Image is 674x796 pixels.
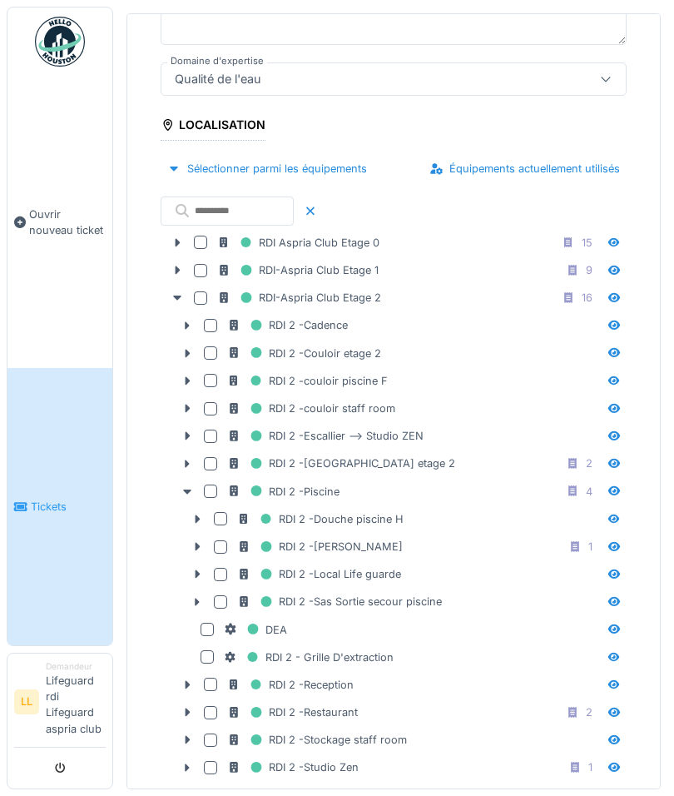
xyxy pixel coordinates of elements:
[14,660,106,748] a: LL DemandeurLifeguard rdi Lifeguard aspria club
[224,619,287,640] div: DEA
[237,536,403,557] div: RDI 2 -[PERSON_NAME]
[167,54,267,68] label: Domaine d'expertise
[7,368,112,644] a: Tickets
[14,689,39,714] li: LL
[224,647,394,668] div: RDI 2 - Grille D'extraction
[237,564,401,585] div: RDI 2 -Local Life guarde
[588,759,592,775] div: 1
[29,206,106,238] span: Ouvrir nouveau ticket
[217,287,381,308] div: RDI-Aspria Club Etage 2
[588,539,592,555] div: 1
[227,674,354,695] div: RDI 2 -Reception
[582,290,592,306] div: 16
[161,112,265,141] div: Localisation
[586,455,592,471] div: 2
[227,757,359,778] div: RDI 2 -Studio Zen
[46,660,106,673] div: Demandeur
[237,591,442,612] div: RDI 2 -Sas Sortie secour piscine
[161,157,374,180] div: Sélectionner parmi les équipements
[237,509,404,530] div: RDI 2 -Douche piscine H
[7,76,112,368] a: Ouvrir nouveau ticket
[217,232,379,253] div: RDI Aspria Club Etage 0
[582,235,592,251] div: 15
[423,157,627,180] div: Équipements actuellement utilisés
[586,704,592,720] div: 2
[227,702,358,723] div: RDI 2 -Restaurant
[227,315,348,336] div: RDI 2 -Cadence
[227,425,424,446] div: RDI 2 -Escallier --> Studio ZEN
[31,499,106,515] span: Tickets
[227,729,407,750] div: RDI 2 -Stockage staff room
[35,17,85,67] img: Badge_color-CXgf-gQk.svg
[227,398,395,419] div: RDI 2 -couloir staff room
[46,660,106,744] li: Lifeguard rdi Lifeguard aspria club
[227,481,339,502] div: RDI 2 -Piscine
[227,453,455,474] div: RDI 2 -[GEOGRAPHIC_DATA] etage 2
[586,262,592,278] div: 9
[586,484,592,500] div: 4
[168,70,268,88] div: Qualité de l'eau
[217,260,379,281] div: RDI-Aspria Club Etage 1
[227,371,388,391] div: RDI 2 -couloir piscine F
[227,343,381,364] div: RDI 2 -Couloir etage 2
